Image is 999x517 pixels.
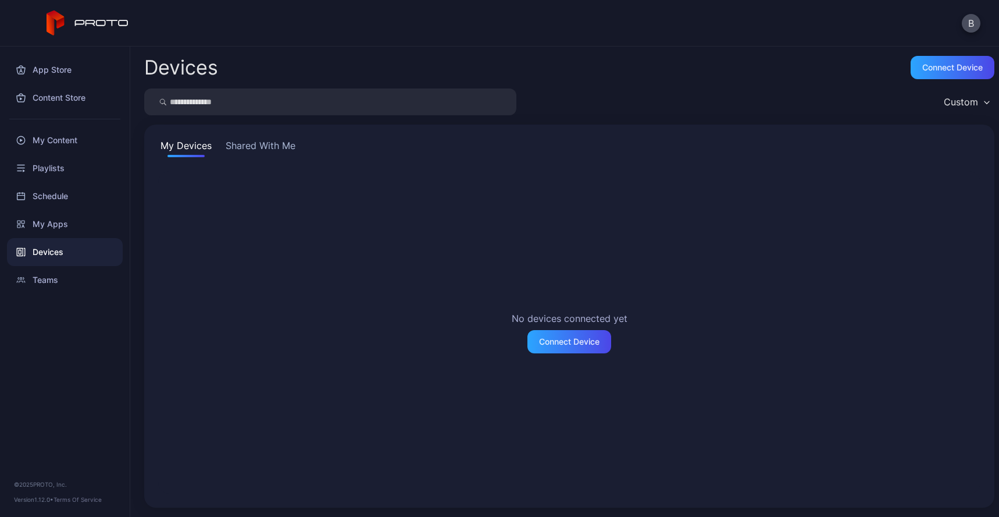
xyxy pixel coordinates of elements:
[512,311,627,325] h2: No devices connected yet
[922,63,983,72] div: Connect device
[962,14,980,33] button: B
[144,57,218,78] h2: Devices
[7,238,123,266] a: Devices
[938,88,994,115] button: Custom
[158,139,214,157] button: My Devices
[7,154,123,182] a: Playlists
[911,56,994,79] button: Connect device
[7,266,123,294] a: Teams
[7,126,123,154] a: My Content
[223,139,298,157] button: Shared With Me
[7,56,123,84] a: App Store
[14,496,53,503] span: Version 1.12.0 •
[7,210,123,238] a: My Apps
[7,84,123,112] a: Content Store
[53,496,102,503] a: Terms Of Service
[527,330,611,353] button: Connect Device
[539,337,600,346] div: Connect Device
[7,182,123,210] a: Schedule
[14,480,116,489] div: © 2025 PROTO, Inc.
[944,96,978,108] div: Custom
